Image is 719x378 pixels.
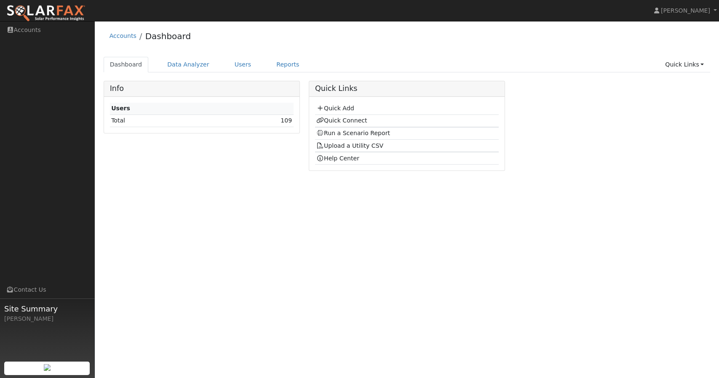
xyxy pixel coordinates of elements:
[316,117,367,124] a: Quick Connect
[281,117,292,124] a: 109
[4,303,90,314] span: Site Summary
[661,7,710,14] span: [PERSON_NAME]
[315,84,499,93] h5: Quick Links
[110,114,209,127] td: Total
[316,142,383,149] a: Upload a Utility CSV
[316,105,354,112] a: Quick Add
[44,364,51,371] img: retrieve
[145,31,191,41] a: Dashboard
[104,57,149,72] a: Dashboard
[4,314,90,323] div: [PERSON_NAME]
[316,130,390,136] a: Run a Scenario Report
[6,5,86,22] img: SolarFax
[270,57,305,72] a: Reports
[228,57,258,72] a: Users
[111,105,130,112] strong: Users
[659,57,710,72] a: Quick Links
[110,84,294,93] h5: Info
[316,155,359,162] a: Help Center
[161,57,216,72] a: Data Analyzer
[110,32,136,39] a: Accounts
